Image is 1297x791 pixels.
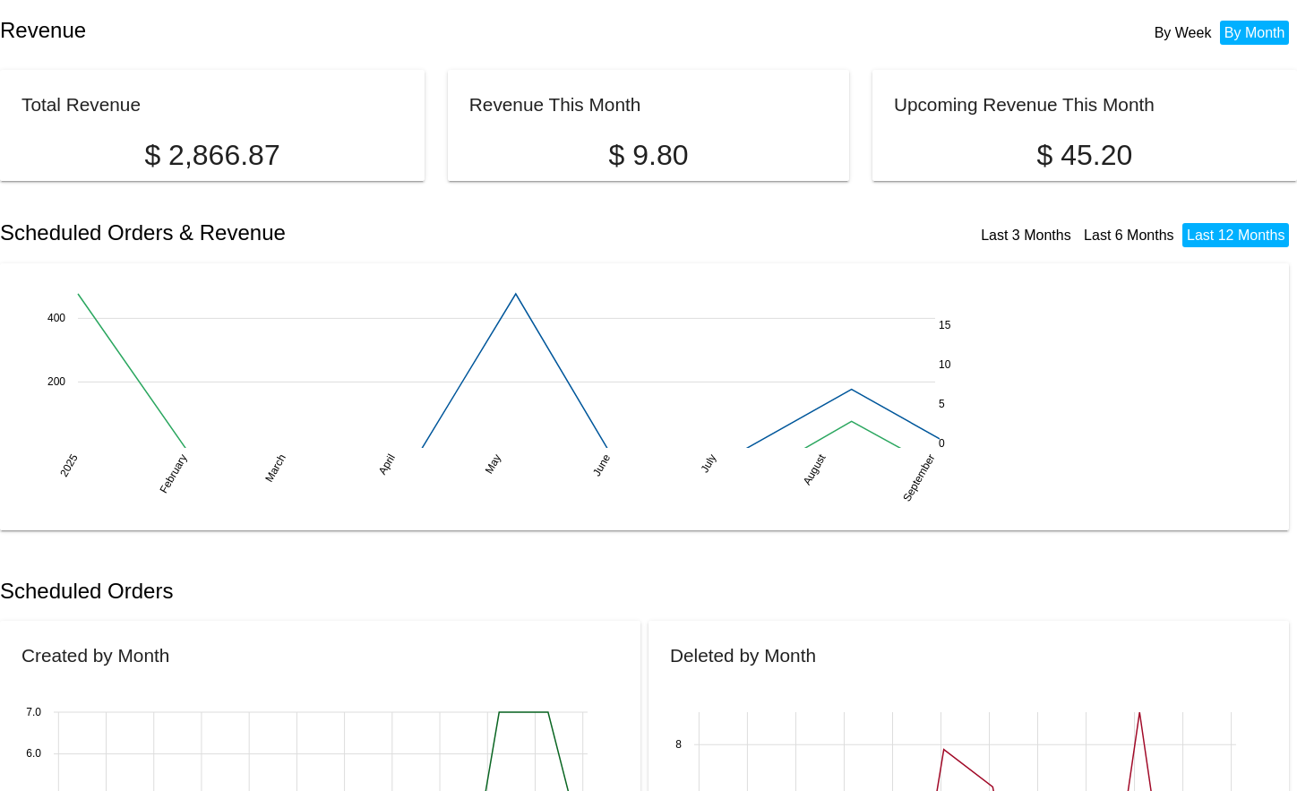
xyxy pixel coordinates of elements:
[57,451,81,478] text: 2025
[939,436,945,449] text: 0
[262,451,288,484] text: March
[900,451,937,503] text: September
[26,748,41,761] text: 6.0
[675,738,682,751] text: 8
[158,451,190,495] text: February
[1150,21,1216,45] li: By Week
[939,358,951,371] text: 10
[939,319,951,331] text: 15
[981,228,1071,243] a: Last 3 Months
[670,645,816,666] h2: Deleted by Month
[21,139,403,172] p: $ 2,866.87
[376,451,398,477] text: April
[699,451,719,474] text: July
[1187,228,1284,243] a: Last 12 Months
[894,94,1155,115] h2: Upcoming Revenue This Month
[47,312,65,324] text: 400
[469,94,641,115] h2: Revenue This Month
[47,375,65,388] text: 200
[21,645,169,666] h2: Created by Month
[483,451,503,476] text: May
[801,451,829,487] text: August
[894,139,1276,172] p: $ 45.20
[1084,228,1174,243] a: Last 6 Months
[26,706,41,718] text: 7.0
[590,451,613,478] text: June
[469,139,828,172] p: $ 9.80
[939,398,945,410] text: 5
[21,94,141,115] h2: Total Revenue
[1220,21,1290,45] li: By Month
